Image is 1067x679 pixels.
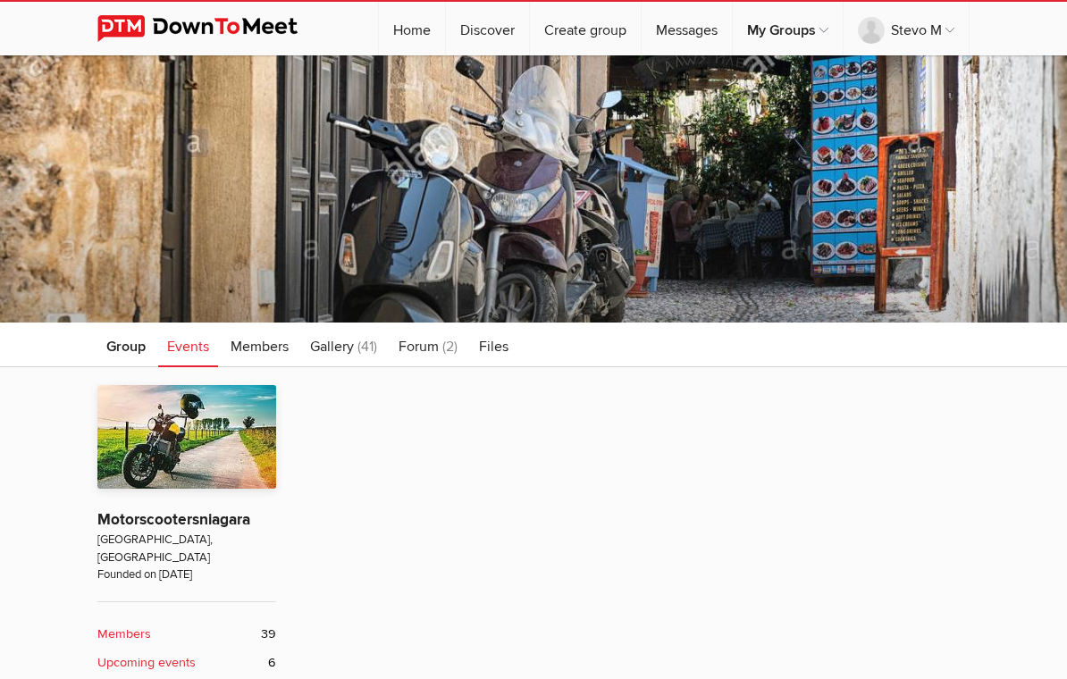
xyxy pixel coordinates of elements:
[357,338,377,356] span: (41)
[167,338,209,356] span: Events
[442,338,458,356] span: (2)
[97,625,276,644] a: Members 39
[379,2,445,55] a: Home
[97,625,151,644] b: Members
[733,2,843,55] a: My Groups
[97,653,196,673] b: Upcoming events
[222,323,298,367] a: Members
[530,2,641,55] a: Create group
[479,338,508,356] span: Files
[399,338,439,356] span: Forum
[844,2,969,55] a: Stevo M
[97,385,276,490] img: Motorscootersniagara
[231,338,289,356] span: Members
[97,566,276,583] span: Founded on [DATE]
[97,653,276,673] a: Upcoming events 6
[97,323,155,367] a: Group
[301,323,386,367] a: Gallery (41)
[97,510,250,529] a: Motorscootersniagara
[470,323,517,367] a: Files
[261,625,276,644] span: 39
[268,653,276,673] span: 6
[310,338,354,356] span: Gallery
[158,323,218,367] a: Events
[106,338,146,356] span: Group
[642,2,732,55] a: Messages
[390,323,466,367] a: Forum (2)
[97,532,276,566] span: [GEOGRAPHIC_DATA], [GEOGRAPHIC_DATA]
[97,15,325,42] img: DownToMeet
[446,2,529,55] a: Discover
